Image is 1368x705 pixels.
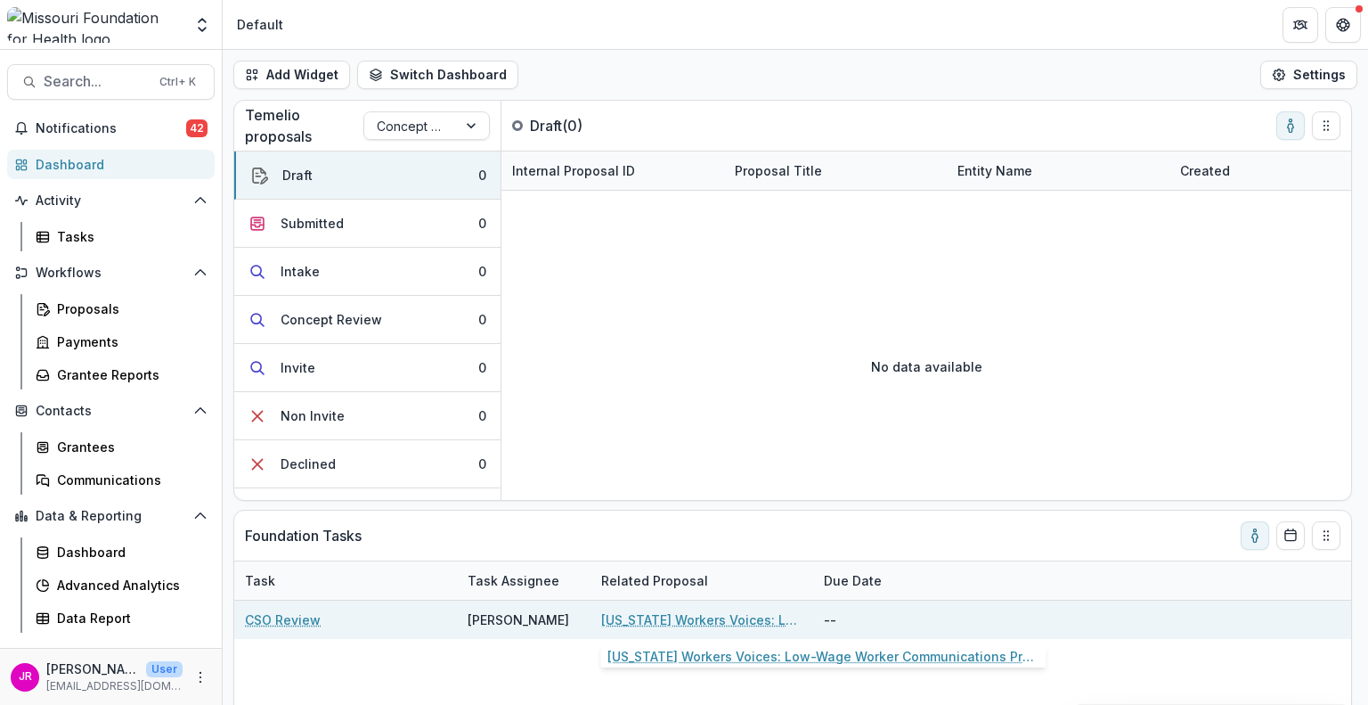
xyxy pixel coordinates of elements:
button: Search... [7,64,215,100]
button: Open entity switcher [190,7,215,43]
div: Grantee Reports [57,365,200,384]
button: Add Widget [233,61,350,89]
span: 42 [186,119,208,137]
a: [US_STATE] Workers Voices: Low-Wage Worker Communications Program [601,611,802,629]
div: Entity Name [947,152,1169,190]
img: Missouri Foundation for Health logo [7,7,183,43]
div: Dashboard [57,543,200,562]
button: Notifications42 [7,114,215,143]
span: Data & Reporting [36,509,186,524]
button: Open Workflows [7,258,215,287]
div: Draft [282,166,313,184]
div: Submitted [281,214,344,233]
div: Payments [57,332,200,351]
button: Invite0 [234,344,501,392]
a: Communications [28,465,215,495]
div: Advanced Analytics [57,576,200,594]
div: Declined [281,455,336,473]
button: toggle-assigned-to-me [1241,521,1269,550]
div: Grantees [57,438,200,456]
div: Proposals [57,299,200,318]
p: Draft ( 0 ) [530,115,664,136]
a: Dashboard [7,150,215,179]
p: Temelio proposals [245,104,363,147]
div: Due Date [813,571,892,590]
nav: breadcrumb [230,12,290,37]
div: Proposal Title [724,161,833,180]
a: Payments [28,327,215,357]
div: Internal Proposal ID [501,152,724,190]
a: Dashboard [28,537,215,567]
p: [EMAIL_ADDRESS][DOMAIN_NAME] [46,678,183,694]
div: Task Assignee [457,571,570,590]
p: User [146,661,183,677]
div: Data Report [57,609,200,627]
button: Open Activity [7,186,215,215]
div: Julie Russell [19,671,32,683]
button: Declined0 [234,440,501,488]
button: Drag [1312,111,1340,140]
div: Ctrl + K [156,72,199,92]
div: Entity Name [947,161,1043,180]
div: 0 [478,214,486,233]
a: Data Report [28,603,215,633]
button: Switch Dashboard [357,61,518,89]
a: Grantees [28,432,215,462]
div: 0 [478,455,486,473]
div: 0 [478,310,486,329]
button: Concept Review0 [234,296,501,344]
div: 0 [478,358,486,377]
div: Dashboard [36,155,200,174]
div: Related Proposal [590,562,813,600]
p: Foundation Tasks [245,525,362,546]
button: Drag [1312,521,1340,550]
div: Concept Review [281,310,382,329]
div: Due Date [813,562,947,600]
span: Search... [44,73,149,90]
button: Settings [1260,61,1357,89]
div: Task [234,562,457,600]
span: Contacts [36,404,186,419]
button: Calendar [1276,521,1305,550]
div: Communications [57,471,200,489]
div: Proposal Title [724,152,947,190]
div: Task Assignee [457,562,590,600]
span: Activity [36,193,186,209]
div: [PERSON_NAME] [468,611,569,629]
div: Tasks [57,227,200,246]
div: 0 [478,166,486,184]
a: Advanced Analytics [28,570,215,600]
button: Open Data & Reporting [7,502,215,530]
div: 0 [478,262,486,281]
button: toggle-assigned-to-me [1276,111,1305,140]
a: Proposals [28,294,215,324]
span: Notifications [36,121,186,136]
button: Open Contacts [7,397,215,425]
button: Intake0 [234,248,501,296]
button: Non Invite0 [234,392,501,440]
div: Created [1169,161,1241,180]
button: Submitted0 [234,200,501,248]
a: Grantee Reports [28,360,215,389]
a: Tasks [28,222,215,251]
div: Non Invite [281,406,345,425]
div: Default [237,15,283,34]
a: CSO Review [245,611,321,629]
div: Internal Proposal ID [501,161,646,180]
button: More [190,667,211,688]
div: Intake [281,262,320,281]
button: Get Help [1325,7,1361,43]
div: Task [234,571,286,590]
p: No data available [871,357,982,376]
div: Invite [281,358,315,377]
div: Related Proposal [590,571,719,590]
span: Workflows [36,266,186,281]
button: Draft0 [234,152,501,200]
